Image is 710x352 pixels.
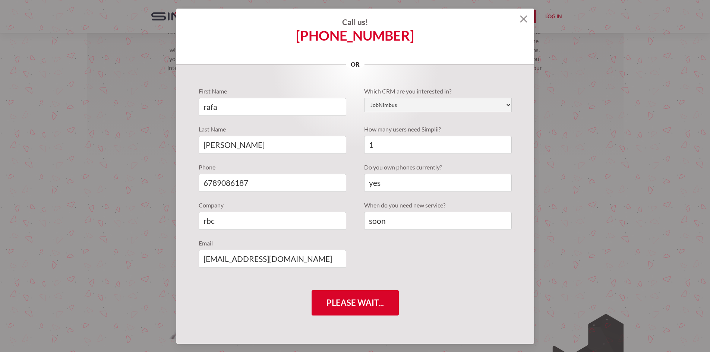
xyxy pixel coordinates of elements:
label: Phone [199,163,346,172]
label: Do you own phones currently? [364,163,512,172]
label: First Name [199,87,346,96]
h4: Call us! [176,18,534,26]
form: Quote Requests [199,87,512,315]
label: Company [199,201,346,210]
input: Please wait... [312,290,399,315]
p: or [346,60,365,69]
label: How many users need Simplii? [364,125,512,134]
label: Last Name [199,125,346,134]
label: Which CRM are you interested in? [364,87,512,96]
label: Email [199,239,346,248]
a: [PHONE_NUMBER] [296,31,414,40]
label: When do you need new service? [364,201,512,210]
